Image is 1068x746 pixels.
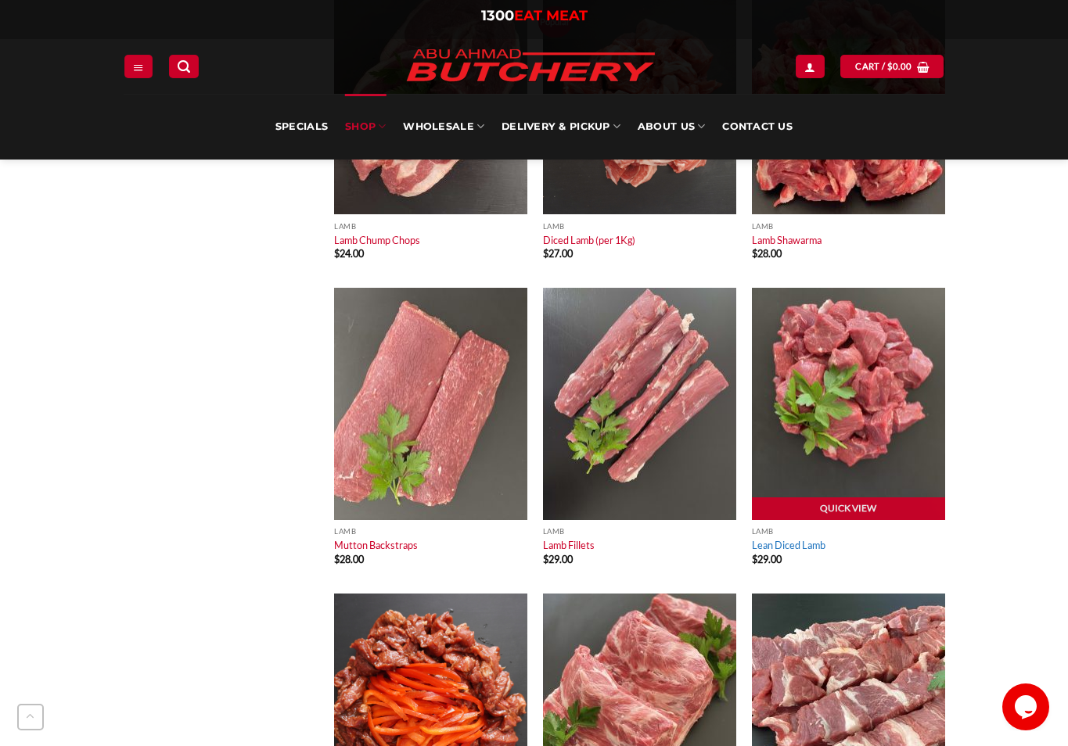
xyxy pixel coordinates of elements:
span: $ [752,247,757,260]
img: Lean Diced Lamb [752,288,945,519]
a: SHOP [345,94,386,160]
img: Mutton-Backstraps [334,288,527,519]
p: Lamb [543,527,736,536]
a: Diced Lamb (per 1Kg) [543,234,635,246]
span: $ [334,553,340,565]
bdi: 24.00 [334,247,364,260]
span: 1300 [481,7,514,24]
button: Go to top [17,704,44,730]
span: Cart / [855,59,912,74]
a: Contact Us [722,94,793,160]
a: Lean Diced Lamb [752,539,825,551]
a: About Us [638,94,705,160]
bdi: 29.00 [543,553,573,565]
bdi: 0.00 [887,61,912,71]
a: Login [796,55,824,77]
span: $ [752,553,757,565]
span: $ [887,59,893,74]
p: Lamb [752,527,945,536]
span: $ [543,247,548,260]
a: Delivery & Pickup [502,94,620,160]
a: Lamb Shawarma [752,234,822,246]
span: EAT MEAT [514,7,588,24]
a: Lamb Chump Chops [334,234,420,246]
img: Abu Ahmad Butchery [394,39,667,94]
span: $ [543,553,548,565]
a: Mutton Backstraps [334,539,418,551]
span: $ [334,247,340,260]
a: Lamb Fillets [543,539,595,551]
a: Wholesale [403,94,484,160]
a: Menu [124,55,153,77]
bdi: 28.00 [334,553,364,565]
p: Lamb [752,222,945,231]
a: Search [169,55,199,77]
img: Lamb Fillets [543,288,736,519]
bdi: 28.00 [752,247,782,260]
p: Lamb [334,527,527,536]
p: Lamb [543,222,736,231]
p: Lamb [334,222,527,231]
a: View cart [840,55,944,77]
a: 1300EAT MEAT [481,7,588,24]
bdi: 29.00 [752,553,782,565]
a: Quick View [752,497,945,521]
iframe: chat widget [1002,683,1052,730]
a: Specials [275,94,328,160]
bdi: 27.00 [543,247,573,260]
